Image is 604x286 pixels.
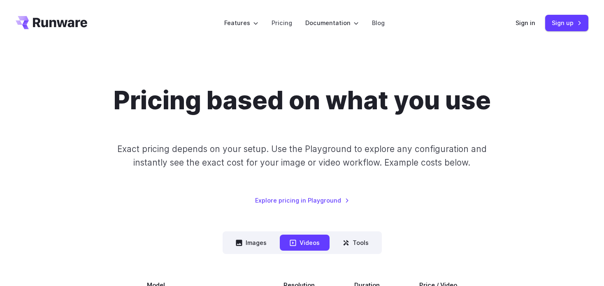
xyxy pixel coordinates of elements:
[272,18,292,28] a: Pricing
[372,18,385,28] a: Blog
[255,196,349,205] a: Explore pricing in Playground
[102,142,502,170] p: Exact pricing depends on your setup. Use the Playground to explore any configuration and instantl...
[226,235,276,251] button: Images
[16,16,87,29] a: Go to /
[114,85,491,116] h1: Pricing based on what you use
[280,235,330,251] button: Videos
[545,15,588,31] a: Sign up
[305,18,359,28] label: Documentation
[516,18,535,28] a: Sign in
[224,18,258,28] label: Features
[333,235,379,251] button: Tools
